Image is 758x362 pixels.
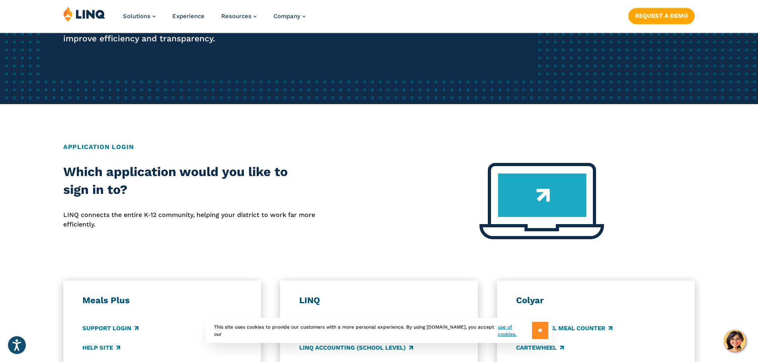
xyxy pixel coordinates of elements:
[63,142,695,152] h2: Application Login
[221,13,257,20] a: Resources
[299,295,459,306] h3: LINQ
[628,6,695,24] nav: Button Navigation
[498,323,532,338] a: use of cookies.
[206,318,552,343] div: This site uses cookies to provide our customers with a more personal experience. By using [DOMAIN...
[123,13,156,20] a: Solutions
[628,8,695,24] a: Request a Demo
[273,13,306,20] a: Company
[63,6,105,21] img: LINQ | K‑12 Software
[724,330,746,352] button: Hello, have a question? Let’s chat.
[63,163,316,199] h2: Which application would you like to sign in to?
[172,13,205,20] a: Experience
[516,324,612,333] a: CARTEWHEEL Meal Counter
[221,13,251,20] span: Resources
[273,13,300,20] span: Company
[516,295,676,306] h3: Colyar
[123,13,150,20] span: Solutions
[123,6,306,33] nav: Primary Navigation
[82,295,242,306] h3: Meals Plus
[63,210,316,230] p: LINQ connects the entire K‑12 community, helping your district to work far more efficiently.
[82,324,138,333] a: Support Login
